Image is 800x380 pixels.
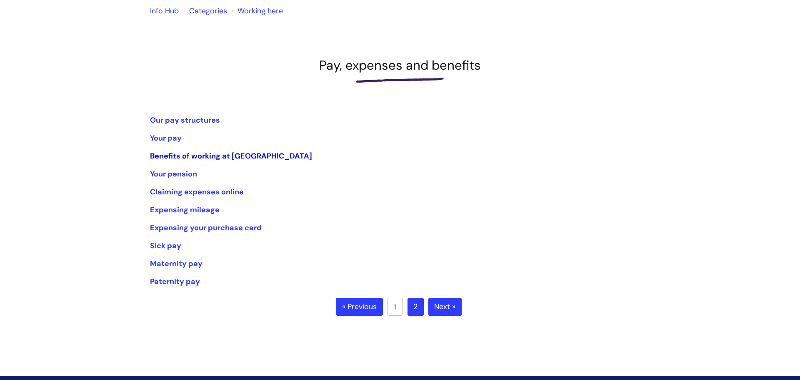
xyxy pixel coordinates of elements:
[189,6,227,16] a: Categories
[181,4,227,18] li: Solution home
[336,298,383,316] a: « Previous
[150,187,244,197] a: Claiming expenses online
[150,169,197,179] a: Your pension
[407,298,424,316] a: 2
[387,298,403,316] a: 1
[150,133,182,143] a: Your pay
[150,205,220,215] a: Expensing mileage
[428,298,462,316] a: Next »
[150,223,262,233] a: Expensing your purchase card
[150,277,200,287] a: Paternity pay
[150,58,650,73] h1: Pay, expenses and benefits
[150,151,312,161] a: Benefits of working at [GEOGRAPHIC_DATA]
[150,6,179,16] a: Info Hub
[237,6,283,16] a: Working here
[229,4,283,18] li: Working here
[150,259,202,269] a: Maternity pay
[150,241,181,251] a: Sick pay
[150,115,220,125] a: Our pay structures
